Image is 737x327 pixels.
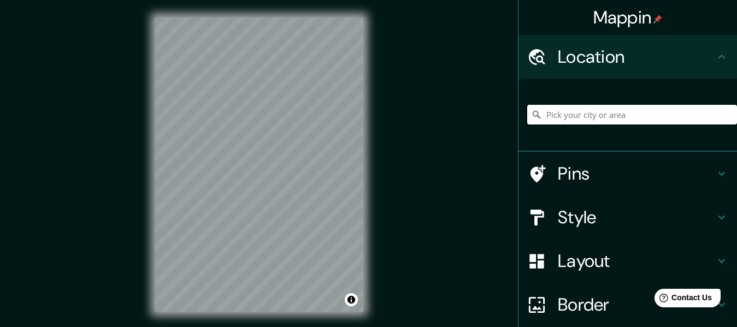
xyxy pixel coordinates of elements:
iframe: Help widget launcher [640,284,725,315]
h4: Location [558,46,715,68]
img: pin-icon.png [653,15,662,23]
h4: Pins [558,163,715,185]
button: Toggle attribution [345,293,358,306]
div: Location [518,35,737,79]
div: Pins [518,152,737,195]
div: Style [518,195,737,239]
h4: Layout [558,250,715,272]
div: Layout [518,239,737,283]
h4: Border [558,294,715,316]
canvas: Map [155,17,363,312]
h4: Mappin [593,7,663,28]
div: Border [518,283,737,326]
h4: Style [558,206,715,228]
input: Pick your city or area [527,105,737,124]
